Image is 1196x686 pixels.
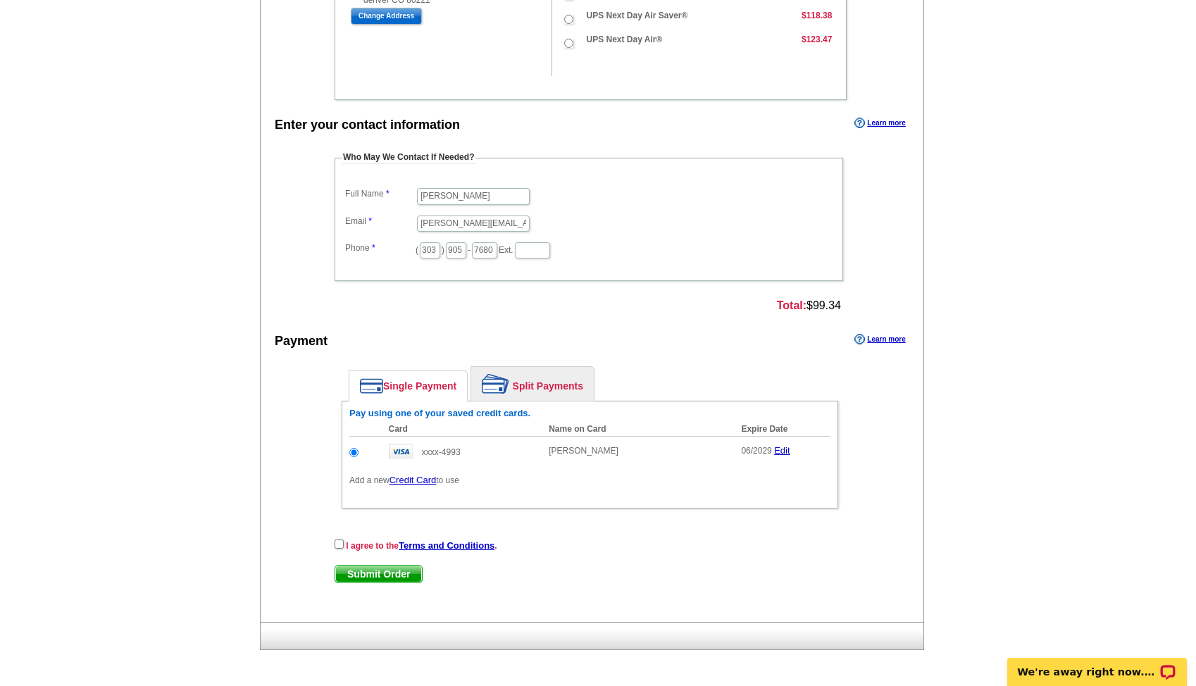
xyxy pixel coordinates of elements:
strong: $123.47 [802,35,832,44]
a: Split Payments [471,367,594,401]
label: Phone [345,242,416,254]
label: UPS Next Day Air Saver® [587,10,688,22]
label: Full Name [345,188,416,200]
label: UPS Next Day Air® [587,34,663,46]
div: Payment [275,332,328,351]
h6: Pay using one of your saved credit cards. [349,409,830,418]
label: Email [345,216,416,227]
span: 06/2029 [741,446,771,456]
p: Add a new to use [349,474,830,487]
span: [PERSON_NAME] [549,446,618,456]
a: Terms and Conditions [399,540,494,551]
img: split-payment.png [482,374,509,394]
div: Enter your contact information [275,116,460,135]
legend: Who May We Contact If Needed? [342,151,475,164]
strong: Total: [777,299,806,311]
a: Single Payment [349,371,467,401]
img: single-payment.png [360,378,383,394]
th: Expire Date [734,422,830,437]
span: $99.34 [777,299,841,312]
th: Card [382,422,542,437]
dd: ( ) - Ext. [342,239,836,260]
iframe: LiveChat chat widget [998,642,1196,686]
strong: $118.38 [802,11,832,20]
span: xxxx-4993 [422,447,461,457]
input: Change Address [351,8,422,25]
a: Learn more [854,334,905,345]
strong: I agree to the . [346,541,497,551]
img: visa.gif [389,444,413,459]
a: Learn more [854,118,905,129]
th: Name on Card [542,422,734,437]
span: Submit Order [335,566,422,582]
a: Edit [774,445,790,456]
a: Credit Card [390,475,436,485]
